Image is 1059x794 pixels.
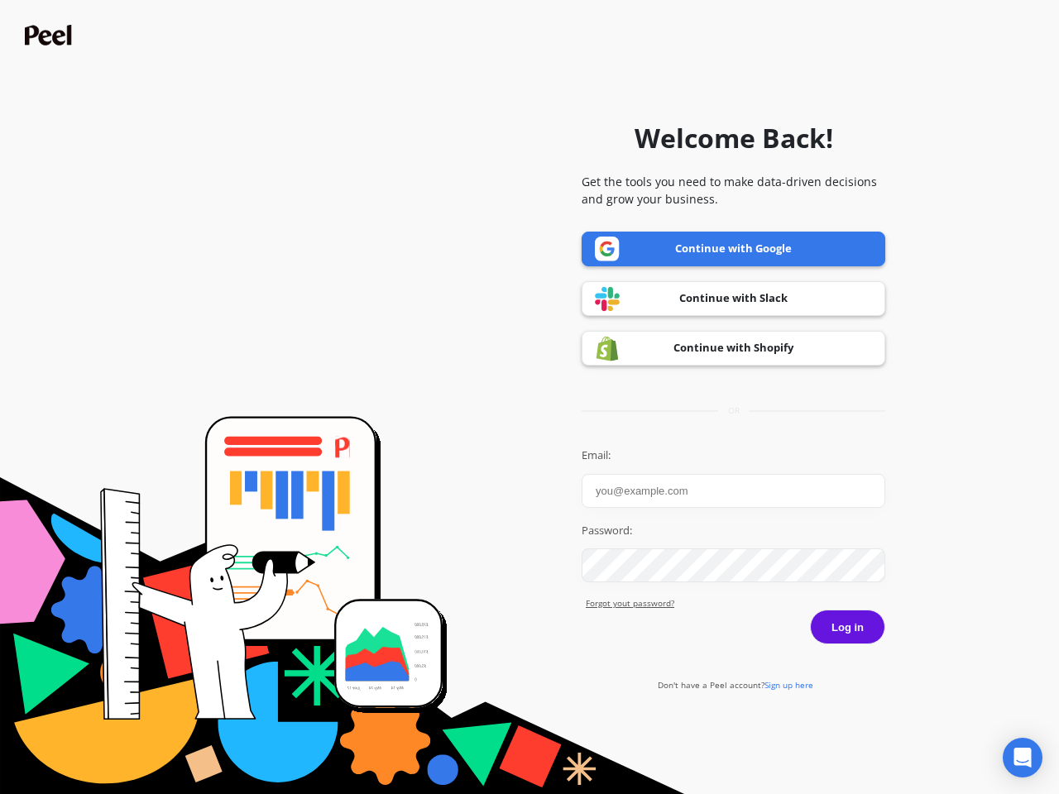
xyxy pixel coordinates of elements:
[764,679,813,691] span: Sign up here
[582,447,885,464] label: Email:
[582,232,885,266] a: Continue with Google
[582,474,885,508] input: you@example.com
[595,237,620,261] img: Google logo
[810,610,885,644] button: Log in
[25,25,76,45] img: Peel
[582,281,885,316] a: Continue with Slack
[595,336,620,361] img: Shopify logo
[586,597,885,610] a: Forgot yout password?
[658,679,813,691] a: Don't have a Peel account?Sign up here
[1003,738,1042,777] div: Open Intercom Messenger
[582,404,885,417] div: or
[582,331,885,366] a: Continue with Shopify
[595,286,620,312] img: Slack logo
[582,173,885,208] p: Get the tools you need to make data-driven decisions and grow your business.
[582,523,885,539] label: Password:
[635,118,833,158] h1: Welcome Back!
